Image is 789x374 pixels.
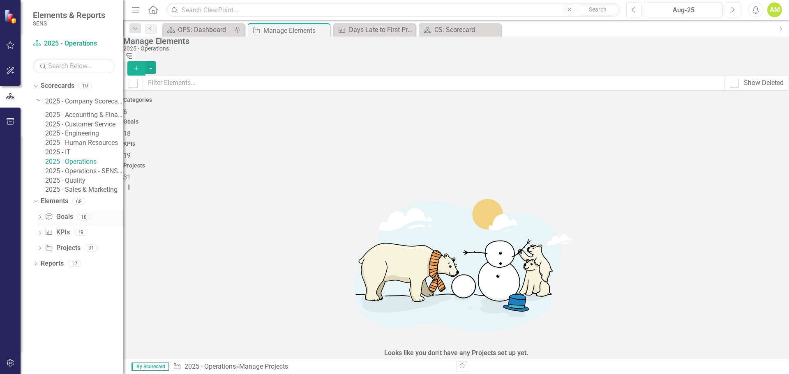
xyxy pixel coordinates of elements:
[45,110,123,120] a: 2025 - Accounting & Finance
[143,76,725,91] input: Filter Elements...
[41,81,74,91] a: Scorecards
[45,129,123,138] a: 2025 - Engineering
[45,176,123,186] a: 2025 - Quality
[41,259,64,268] a: Reports
[78,83,92,89] div: 10
[45,120,123,129] a: 2025 - Customer Service
[45,228,69,237] a: KPIs
[335,25,413,35] a: Days Late to First Promise Date (on late orders)
[589,6,607,13] span: Search
[173,362,450,372] div: » Manage Projects
[85,245,98,252] div: 31
[41,197,68,206] a: Elements
[178,25,232,35] div: OPS: Dashboard
[384,349,528,358] div: Looks like you don't have any Projects set up yet.
[45,138,123,148] a: 2025 - Human Resources
[123,97,789,103] h4: Categories
[45,212,73,222] a: Goals
[45,243,80,253] a: Projects
[33,39,115,48] a: 2025 - Operations
[123,37,785,46] div: Manage Elements
[33,10,105,20] span: Elements & Reports
[644,2,723,17] button: Aug-25
[123,119,789,125] h4: Goals
[744,78,784,88] div: Show Deleted
[185,363,236,370] a: 2025 - Operations
[123,163,789,169] h4: Projects
[72,198,85,205] div: 68
[767,2,782,17] button: AM
[123,46,785,52] div: 2025 - Operations
[166,3,620,17] input: Search ClearPoint...
[123,141,789,147] h4: KPIs
[421,25,499,35] a: CS: Scorecard
[164,25,232,35] a: OPS: Dashboard
[333,182,579,346] img: Getting started
[45,148,123,157] a: 2025 - IT
[45,157,123,167] a: 2025 - Operations
[263,25,328,36] div: Manage Elements
[647,5,720,15] div: Aug-25
[131,363,169,371] span: By Scorecard
[33,59,115,73] input: Search Below...
[349,25,413,35] div: Days Late to First Promise Date (on late orders)
[45,97,123,106] a: 2025 - Company Scorecard
[68,260,81,267] div: 12
[577,4,618,16] button: Search
[4,9,19,24] img: ClearPoint Strategy
[45,167,123,176] a: 2025 - Operations - SENS Legacy KPIs
[434,25,499,35] div: CS: Scorecard
[33,20,105,27] small: SENS
[45,185,123,195] a: 2025 - Sales & Marketing
[74,229,87,236] div: 19
[77,213,90,220] div: 18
